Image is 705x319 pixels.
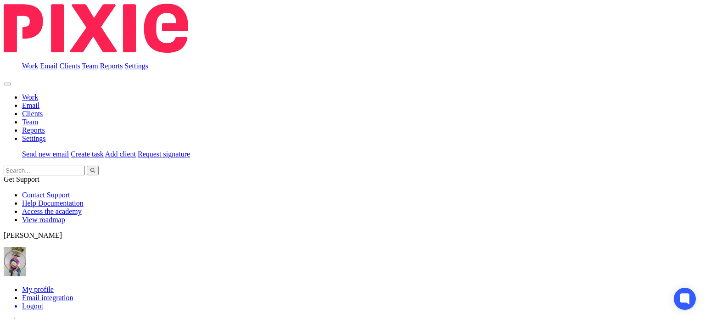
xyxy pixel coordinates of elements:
a: Create task [71,150,104,158]
a: Clients [22,110,43,118]
a: Email [22,101,39,109]
a: View roadmap [22,216,65,224]
button: Search [87,166,99,175]
a: Work [22,93,38,101]
a: Reports [22,126,45,134]
input: Search [4,166,85,175]
p: [PERSON_NAME] [4,231,701,240]
a: Settings [125,62,149,70]
a: Work [22,62,38,70]
a: Reports [100,62,123,70]
a: Email integration [22,294,73,302]
img: DBTieDye.jpg [4,247,26,276]
a: Team [82,62,98,70]
a: Add client [105,150,136,158]
img: Pixie [4,4,188,53]
span: Get Support [4,175,39,183]
a: Settings [22,134,46,142]
a: My profile [22,285,54,293]
a: Request signature [138,150,190,158]
a: Team [22,118,38,126]
a: Access the academy [22,207,82,215]
a: Clients [59,62,80,70]
a: Contact Support [22,191,70,199]
a: Help Documentation [22,199,84,207]
a: Email [40,62,57,70]
a: Send new email [22,150,69,158]
a: Logout [22,302,701,310]
span: Logout [22,302,43,310]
